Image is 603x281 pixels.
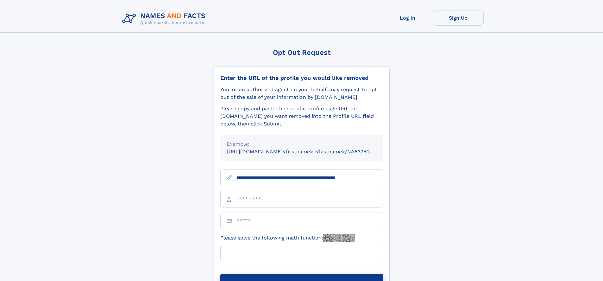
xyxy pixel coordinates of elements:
div: Example: [227,140,377,148]
div: Enter the URL of the profile you would like removed [220,74,383,81]
div: You, or an authorized agent on your behalf, may request to opt-out of the sale of your informatio... [220,86,383,101]
label: Please solve the following math function: [220,234,355,242]
div: Please copy and paste the specific profile page URL on [DOMAIN_NAME] you want removed into the Pr... [220,105,383,128]
a: Log In [382,10,433,26]
small: [URL][DOMAIN_NAME]<firstname>_<lastname>/NAF325G-xxxxxxxx [227,149,395,155]
a: Sign Up [433,10,484,26]
div: Opt Out Request [214,48,390,56]
img: Logo Names and Facts [120,10,211,27]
